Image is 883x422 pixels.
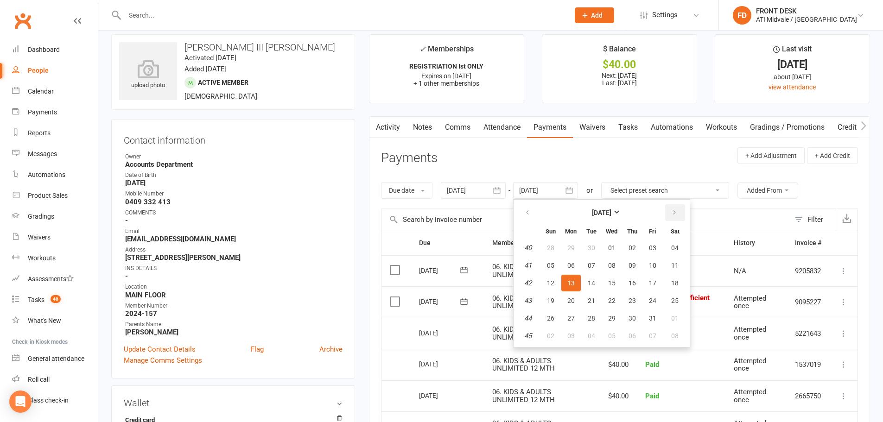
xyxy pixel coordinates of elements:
[567,244,575,252] span: 29
[629,244,636,252] span: 02
[125,283,343,291] div: Location
[11,9,34,32] a: Clubworx
[567,279,575,287] span: 13
[541,328,560,344] button: 02
[582,292,601,309] button: 21
[524,279,532,287] em: 42
[582,275,601,291] button: 14
[125,246,343,254] div: Address
[527,117,573,138] a: Payments
[492,388,555,404] span: 06. KIDS & ADULTS UNLIMITED 12 MTH
[588,244,595,252] span: 30
[547,279,554,287] span: 12
[671,315,679,322] span: 01
[699,117,743,138] a: Workouts
[561,239,581,256] button: 29
[623,292,642,309] button: 23
[643,257,662,274] button: 10
[541,257,560,274] button: 05
[251,344,264,355] a: Flag
[671,262,679,269] span: 11
[643,328,662,344] button: 07
[608,297,616,304] span: 22
[524,261,532,270] em: 41
[28,317,61,324] div: What's New
[602,257,622,274] button: 08
[561,310,581,327] button: 27
[649,262,656,269] span: 10
[551,72,688,87] p: Next: [DATE] Last: [DATE]
[12,348,98,369] a: General attendance kiosk mode
[122,9,563,22] input: Search...
[606,228,617,235] small: Wednesday
[724,60,861,69] div: [DATE]
[649,244,656,252] span: 03
[381,182,432,199] button: Due date
[407,117,438,138] a: Notes
[644,117,699,138] a: Automations
[565,228,577,235] small: Monday
[567,262,575,269] span: 06
[629,332,636,340] span: 06
[623,275,642,291] button: 16
[184,92,257,101] span: [DEMOGRAPHIC_DATA]
[419,294,462,309] div: [DATE]
[787,231,830,255] th: Invoice #
[28,376,50,383] div: Roll call
[743,117,831,138] a: Gradings / Promotions
[567,297,575,304] span: 20
[12,144,98,164] a: Messages
[671,244,679,252] span: 04
[419,357,462,371] div: [DATE]
[547,332,554,340] span: 02
[381,151,438,165] h3: Payments
[547,262,554,269] span: 05
[602,292,622,309] button: 22
[419,326,462,340] div: [DATE]
[575,7,614,23] button: Add
[671,228,680,235] small: Saturday
[608,315,616,322] span: 29
[492,294,555,310] span: 06. KIDS & ADULTS UNLIMITED 12 MTH
[492,263,555,279] span: 06. KIDS & ADULTS UNLIMITED 12 MTH
[124,344,196,355] a: Update Contact Details
[623,310,642,327] button: 30
[567,315,575,322] span: 27
[125,189,343,198] div: Mobile Number
[787,318,830,349] td: 5221643
[573,117,612,138] a: Waivers
[28,213,54,220] div: Gradings
[125,160,343,169] strong: Accounts Department
[125,198,343,206] strong: 0409 332 413
[734,325,766,341] span: Attempted once
[28,171,65,178] div: Automations
[643,275,662,291] button: 17
[649,228,656,235] small: Friday
[419,43,474,60] div: Memberships
[12,39,98,60] a: Dashboard
[623,328,642,344] button: 06
[492,325,555,341] span: 06. KIDS & ADULTS UNLIMITED 12 MTH
[608,279,616,287] span: 15
[124,398,343,408] h3: Wallet
[608,244,616,252] span: 01
[125,171,343,180] div: Date of Birth
[12,390,98,411] a: Class kiosk mode
[734,388,766,404] span: Attempted once
[769,83,816,91] a: view attendance
[28,397,69,404] div: Class check-in
[524,296,532,305] em: 43
[602,275,622,291] button: 15
[787,380,830,412] td: 2665750
[438,117,477,138] a: Comms
[421,72,471,80] span: Expires on [DATE]
[612,117,644,138] a: Tasks
[125,309,343,318] strong: 2024-157
[12,369,98,390] a: Roll call
[492,357,555,373] span: 06. KIDS & ADULTS UNLIMITED 12 MTH
[198,79,248,86] span: Active member
[567,332,575,340] span: 03
[524,332,532,340] em: 45
[756,7,857,15] div: FRONT DESK
[582,310,601,327] button: 28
